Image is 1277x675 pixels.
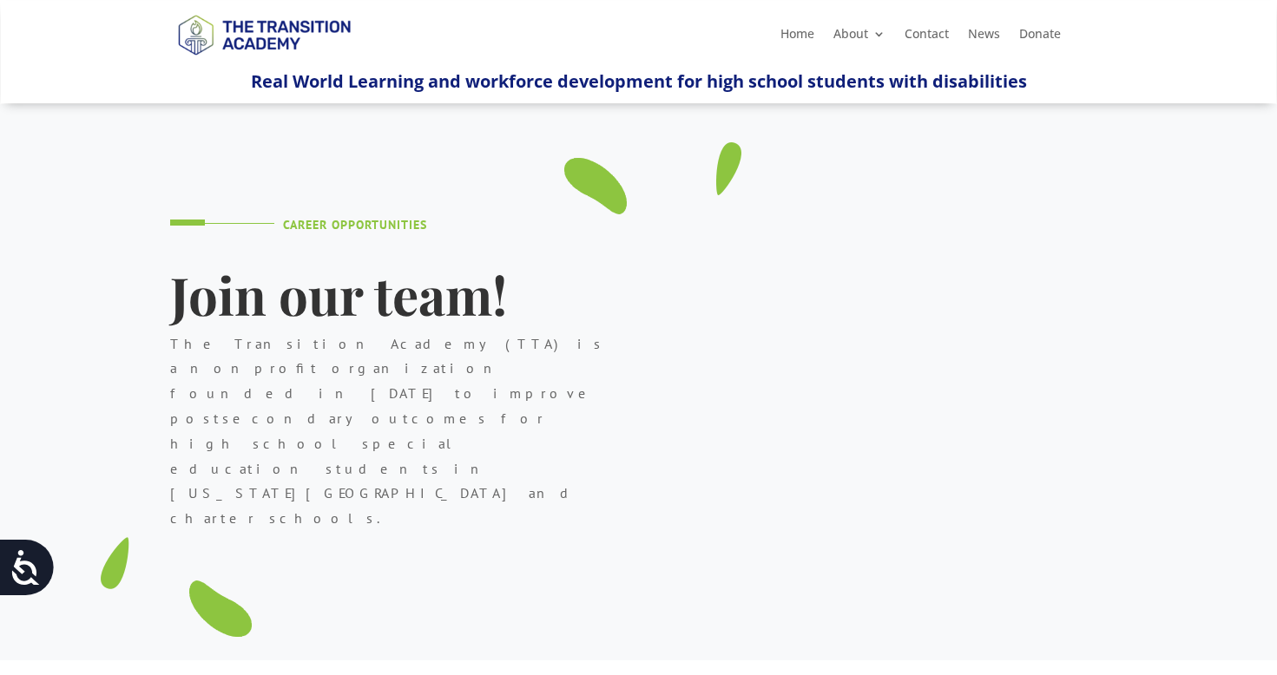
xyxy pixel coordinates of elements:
img: tutor-09_green [564,142,741,214]
h1: Join our team! [170,265,613,331]
a: Home [780,28,814,47]
span: Real World Learning and workforce development for high school students with disabilities [251,69,1027,93]
h4: Career Opportunities [283,219,613,239]
a: Contact [905,28,949,47]
a: News [968,28,1000,47]
img: tutor-10_green [101,536,253,638]
p: The Transition Academy (TTA) is a nonprofit organization founded in [DATE] to improve postseconda... [170,331,613,531]
a: Logo-Noticias [170,52,358,69]
a: About [833,28,885,47]
img: TTA Brand_TTA Primary Logo_Horizontal_Light BG [170,3,358,65]
a: Donate [1019,28,1061,47]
